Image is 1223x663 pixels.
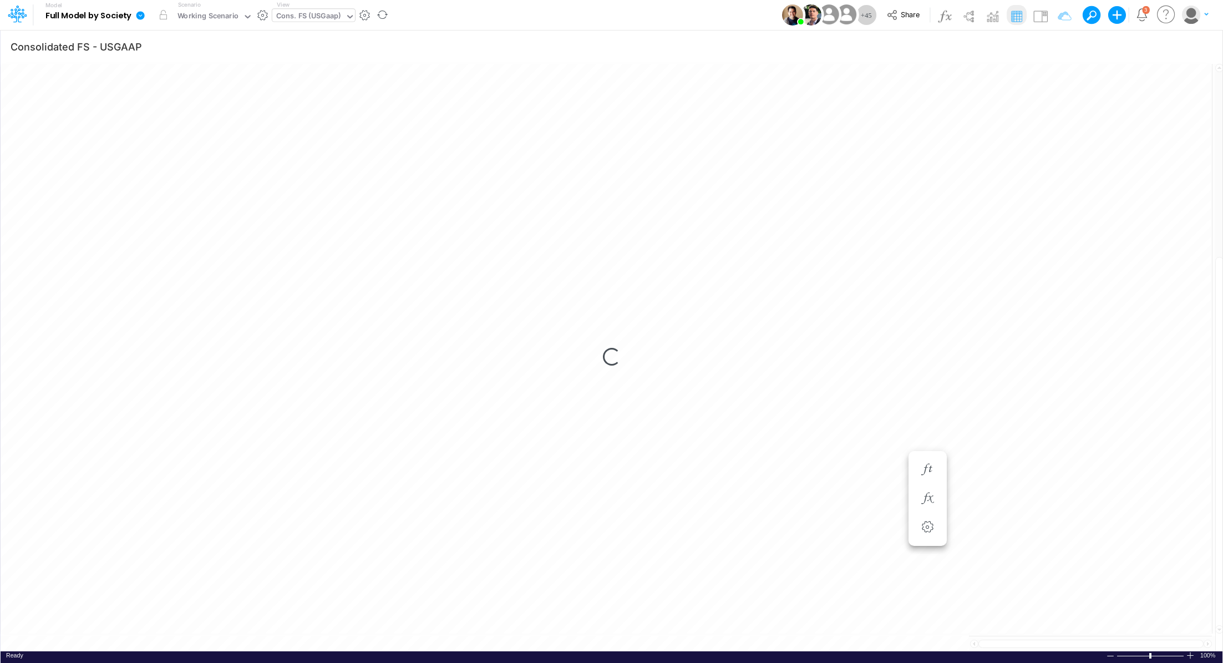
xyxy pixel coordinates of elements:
[881,7,927,24] button: Share
[276,11,341,23] div: Cons. FS (USGaap)
[45,11,131,21] b: Full Model by Society
[861,12,872,19] span: + 45
[782,4,803,26] img: User Image Icon
[277,1,290,9] label: View
[1135,8,1148,21] a: Notifications
[177,11,239,23] div: Working Scenario
[45,2,62,9] label: Model
[1186,651,1195,660] div: Zoom In
[834,2,859,27] img: User Image Icon
[6,652,23,659] span: Ready
[1149,653,1151,659] div: Zoom
[901,10,920,18] span: Share
[1144,7,1148,12] div: 3 unread items
[1200,651,1217,660] div: Zoom level
[1117,651,1186,660] div: Zoom
[1106,652,1115,660] div: Zoom Out
[6,651,23,660] div: In Ready mode
[10,35,981,58] input: Type a title here
[1200,651,1217,660] span: 100%
[816,2,841,27] img: User Image Icon
[800,4,821,26] img: User Image Icon
[178,1,201,9] label: Scenario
